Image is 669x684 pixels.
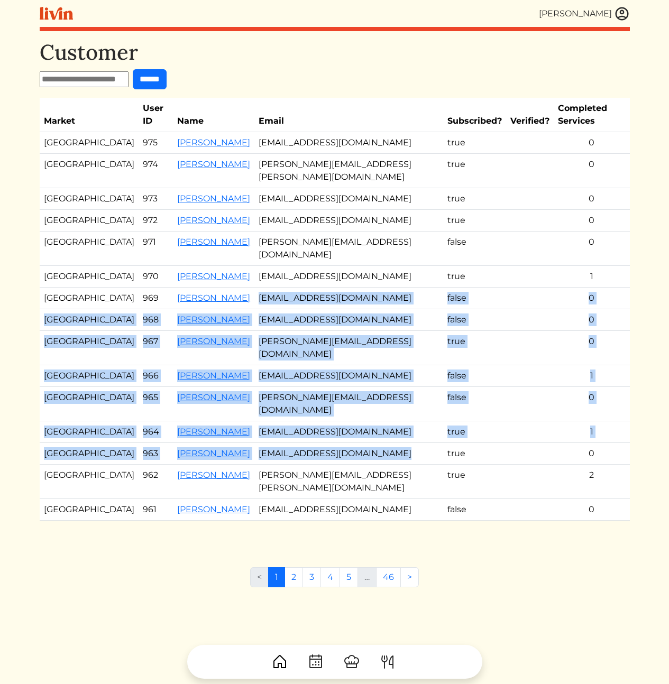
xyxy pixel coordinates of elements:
[40,232,139,266] td: [GEOGRAPHIC_DATA]
[177,137,250,147] a: [PERSON_NAME]
[443,266,506,288] td: true
[177,271,250,281] a: [PERSON_NAME]
[177,336,250,346] a: [PERSON_NAME]
[254,309,443,331] td: [EMAIL_ADDRESS][DOMAIN_NAME]
[254,421,443,443] td: [EMAIL_ADDRESS][DOMAIN_NAME]
[506,98,554,132] th: Verified?
[139,331,173,365] td: 967
[554,499,629,521] td: 0
[254,331,443,365] td: [PERSON_NAME][EMAIL_ADDRESS][DOMAIN_NAME]
[177,293,250,303] a: [PERSON_NAME]
[554,154,629,188] td: 0
[400,567,419,587] a: Next
[254,499,443,521] td: [EMAIL_ADDRESS][DOMAIN_NAME]
[40,365,139,387] td: [GEOGRAPHIC_DATA]
[443,331,506,365] td: true
[340,567,358,587] a: 5
[379,653,396,670] img: ForkKnife-55491504ffdb50bab0c1e09e7649658475375261d09fd45db06cec23bce548bf.svg
[254,365,443,387] td: [EMAIL_ADDRESS][DOMAIN_NAME]
[443,465,506,499] td: true
[539,7,612,20] div: [PERSON_NAME]
[139,98,173,132] th: User ID
[554,387,629,421] td: 0
[250,567,419,596] nav: Pages
[40,443,139,465] td: [GEOGRAPHIC_DATA]
[554,421,629,443] td: 1
[443,421,506,443] td: true
[254,288,443,309] td: [EMAIL_ADDRESS][DOMAIN_NAME]
[554,331,629,365] td: 0
[139,232,173,266] td: 971
[443,132,506,154] td: true
[443,288,506,309] td: false
[254,154,443,188] td: [PERSON_NAME][EMAIL_ADDRESS][PERSON_NAME][DOMAIN_NAME]
[40,421,139,443] td: [GEOGRAPHIC_DATA]
[40,387,139,421] td: [GEOGRAPHIC_DATA]
[254,387,443,421] td: [PERSON_NAME][EMAIL_ADDRESS][DOMAIN_NAME]
[254,465,443,499] td: [PERSON_NAME][EMAIL_ADDRESS][PERSON_NAME][DOMAIN_NAME]
[40,499,139,521] td: [GEOGRAPHIC_DATA]
[177,470,250,480] a: [PERSON_NAME]
[303,567,321,587] a: 3
[139,188,173,210] td: 973
[173,98,254,132] th: Name
[139,465,173,499] td: 962
[40,40,630,65] h1: Customer
[376,567,401,587] a: 46
[177,427,250,437] a: [PERSON_NAME]
[177,159,250,169] a: [PERSON_NAME]
[40,266,139,288] td: [GEOGRAPHIC_DATA]
[614,6,630,22] img: user_account-e6e16d2ec92f44fc35f99ef0dc9cddf60790bfa021a6ecb1c896eb5d2907b31c.svg
[139,132,173,154] td: 975
[443,443,506,465] td: true
[254,210,443,232] td: [EMAIL_ADDRESS][DOMAIN_NAME]
[443,154,506,188] td: true
[139,443,173,465] td: 963
[343,653,360,670] img: ChefHat-a374fb509e4f37eb0702ca99f5f64f3b6956810f32a249b33092029f8484b388.svg
[139,266,173,288] td: 970
[307,653,324,670] img: CalendarDots-5bcf9d9080389f2a281d69619e1c85352834be518fbc73d9501aef674afc0d57.svg
[177,371,250,381] a: [PERSON_NAME]
[554,443,629,465] td: 0
[40,188,139,210] td: [GEOGRAPHIC_DATA]
[139,421,173,443] td: 964
[254,443,443,465] td: [EMAIL_ADDRESS][DOMAIN_NAME]
[40,309,139,331] td: [GEOGRAPHIC_DATA]
[139,387,173,421] td: 965
[443,210,506,232] td: true
[40,331,139,365] td: [GEOGRAPHIC_DATA]
[177,215,250,225] a: [PERSON_NAME]
[177,237,250,247] a: [PERSON_NAME]
[40,465,139,499] td: [GEOGRAPHIC_DATA]
[443,499,506,521] td: false
[40,154,139,188] td: [GEOGRAPHIC_DATA]
[40,7,73,20] img: livin-logo-a0d97d1a881af30f6274990eb6222085a2533c92bbd1e4f22c21b4f0d0e3210c.svg
[271,653,288,670] img: House-9bf13187bcbb5817f509fe5e7408150f90897510c4275e13d0d5fca38e0b5951.svg
[443,365,506,387] td: false
[139,499,173,521] td: 961
[40,132,139,154] td: [GEOGRAPHIC_DATA]
[139,288,173,309] td: 969
[139,210,173,232] td: 972
[268,567,285,587] a: 1
[443,188,506,210] td: true
[177,193,250,204] a: [PERSON_NAME]
[254,232,443,266] td: [PERSON_NAME][EMAIL_ADDRESS][DOMAIN_NAME]
[443,98,506,132] th: Subscribed?
[139,365,173,387] td: 966
[554,188,629,210] td: 0
[177,504,250,514] a: [PERSON_NAME]
[554,98,629,132] th: Completed Services
[177,315,250,325] a: [PERSON_NAME]
[177,448,250,458] a: [PERSON_NAME]
[320,567,340,587] a: 4
[254,98,443,132] th: Email
[40,98,139,132] th: Market
[40,288,139,309] td: [GEOGRAPHIC_DATA]
[254,132,443,154] td: [EMAIL_ADDRESS][DOMAIN_NAME]
[285,567,303,587] a: 2
[554,132,629,154] td: 0
[139,309,173,331] td: 968
[554,210,629,232] td: 0
[554,288,629,309] td: 0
